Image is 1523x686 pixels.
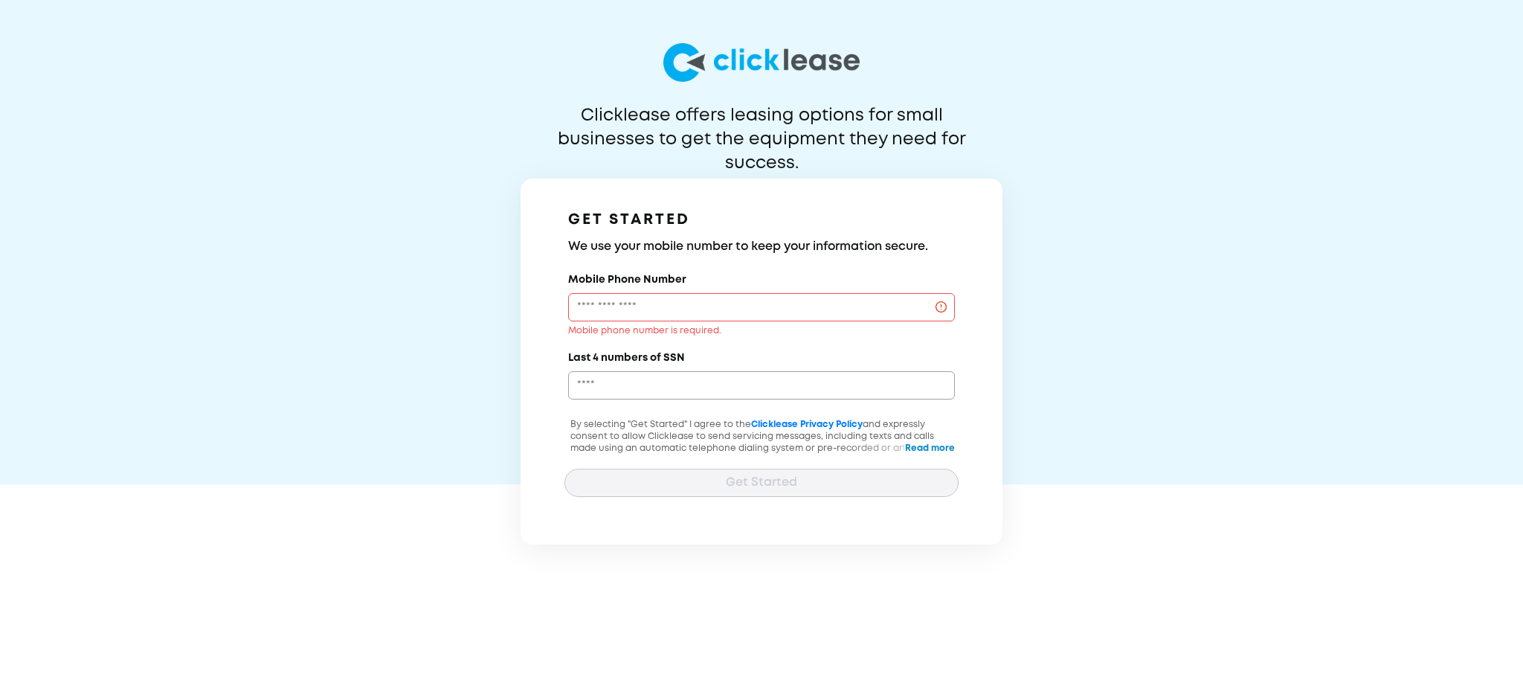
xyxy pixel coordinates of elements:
[568,238,955,256] h3: We use your mobile number to keep your information secure.
[564,469,959,497] button: Get Started
[568,272,686,287] label: Mobile Phone Number
[568,208,955,232] h1: GET STARTED
[521,104,1002,152] p: Clicklease offers leasing options for small businesses to get the equipment they need for success.
[663,43,860,82] img: logo-larg
[568,325,955,337] div: Mobile phone number is required.
[564,419,959,490] p: By selecting "Get Started" I agree to the and expressly consent to allow Clicklease to send servi...
[751,420,863,429] a: Clicklease Privacy Policy
[568,350,685,365] label: Last 4 numbers of SSN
